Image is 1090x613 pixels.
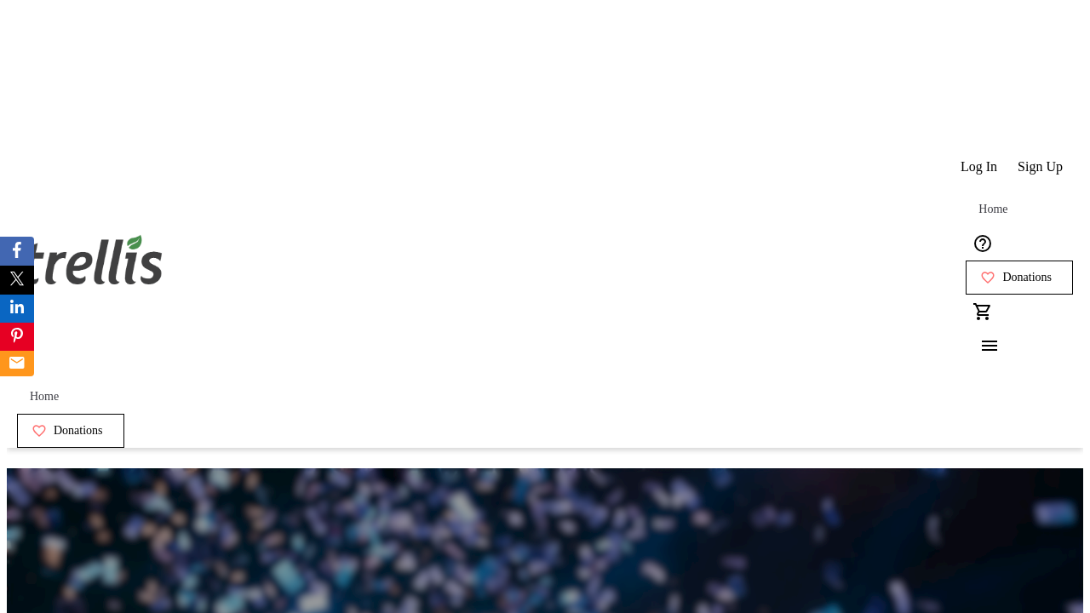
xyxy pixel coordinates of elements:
a: Donations [17,414,124,448]
a: Home [17,380,72,414]
button: Sign Up [1007,150,1073,184]
span: Home [978,203,1007,216]
button: Log In [950,150,1007,184]
span: Donations [1002,271,1052,284]
span: Donations [54,424,103,438]
span: Home [30,390,59,404]
button: Help [966,226,1000,261]
span: Sign Up [1018,159,1063,175]
img: Orient E2E Organization tZxJejw0sT's Logo [17,216,169,301]
button: Cart [966,295,1000,329]
span: Log In [961,159,997,175]
button: Menu [966,329,1000,363]
a: Home [966,192,1020,226]
a: Donations [966,261,1073,295]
